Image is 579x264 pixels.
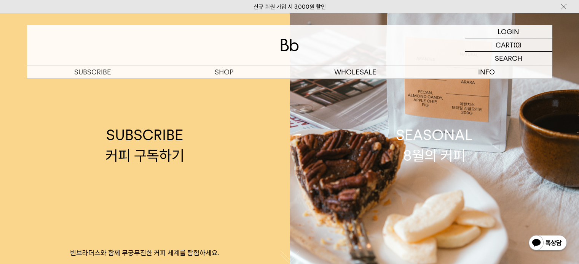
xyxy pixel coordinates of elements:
[498,25,519,38] p: LOGIN
[281,39,299,51] img: 로고
[496,38,514,51] p: CART
[290,65,421,79] p: WHOLESALE
[105,125,184,165] div: SUBSCRIBE 커피 구독하기
[396,125,473,165] div: SEASONAL 8월의 커피
[514,38,522,51] p: (0)
[254,3,326,10] a: 신규 회원 가입 시 3,000원 할인
[495,52,522,65] p: SEARCH
[27,65,158,79] a: SUBSCRIBE
[528,234,568,253] img: 카카오톡 채널 1:1 채팅 버튼
[421,65,552,79] p: INFO
[158,65,290,79] a: SHOP
[465,38,552,52] a: CART (0)
[465,25,552,38] a: LOGIN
